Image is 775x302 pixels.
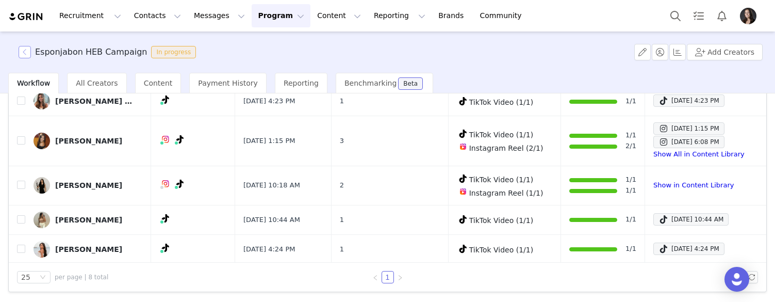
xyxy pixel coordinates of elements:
i: icon: right [397,275,403,281]
img: a1c5f10e-6c61-414d-8b77-5e48a0305e4d.jpg [34,241,50,258]
img: d942d15b-6b4c-46c4-88a0-fc120cd7327f.jpg [34,212,50,228]
div: [PERSON_NAME] [55,137,122,145]
img: 81146947-9639-43a4-943c-655dc886ca16.jpg [34,133,50,149]
span: per page | 8 total [55,273,108,282]
button: Recruitment [53,4,127,27]
div: [DATE] 4:23 PM [658,94,719,107]
button: Messages [188,4,251,27]
span: Reporting [284,79,319,87]
button: Add Creators [687,44,763,60]
img: instagram-reels.svg [459,142,467,151]
img: 45518941-a2e2-4417-8969-9cba294b0cd6.jpg [34,177,50,194]
span: [object Object] [19,46,200,58]
a: 1 [382,272,393,283]
a: Brands [432,4,473,27]
div: Beta [403,81,418,87]
button: Program [252,4,310,27]
a: 1/1 [625,185,636,196]
img: 1249dcc0-67b5-4975-ba00-a1cbfaacac50.jpg [740,8,756,24]
span: 1 [340,96,344,106]
button: Notifications [711,4,733,27]
div: Open Intercom Messenger [724,267,749,292]
span: TikTok Video (1/1) [469,176,534,184]
span: Content [144,79,173,87]
a: [PERSON_NAME] [34,177,143,194]
a: Show in Content Library [653,181,734,189]
span: Payment History [198,79,258,87]
li: Next Page [394,271,406,283]
div: [DATE] 4:24 PM [658,243,719,255]
li: Previous Page [369,271,382,283]
span: [DATE] 10:18 AM [243,180,300,190]
img: instagram.svg [161,180,170,188]
img: instagram-reels.svg [459,187,467,196]
img: a8fd66d8-98f7-4b99-88fe-8fc65dcee4b2.jpg [34,93,50,109]
div: [PERSON_NAME] [55,181,122,189]
span: Workflow [17,79,50,87]
h3: Esponjabon HEB Campaign [35,46,147,58]
span: 2 [340,180,344,190]
button: Profile [734,8,767,24]
div: [PERSON_NAME] [PERSON_NAME] [55,97,133,105]
span: [DATE] 4:23 PM [243,96,295,106]
a: [PERSON_NAME] [34,133,143,149]
button: Search [664,4,687,27]
div: [DATE] 1:15 PM [658,122,719,135]
a: 1/1 [625,130,636,141]
span: Instagram Reel (1/1) [469,189,543,197]
span: Instagram Reel (2/1) [469,144,543,152]
div: [DATE] 10:44 AM [658,213,723,226]
img: grin logo [8,12,44,22]
span: TikTok Video (1/1) [469,98,534,106]
span: In progress [151,46,196,58]
a: 1/1 [625,214,636,225]
span: TikTok Video (1/1) [469,216,534,225]
button: Reporting [368,4,432,27]
a: 1/1 [625,174,636,185]
a: [PERSON_NAME] [34,212,143,228]
a: 2/1 [625,141,636,152]
span: 3 [340,136,344,146]
img: instagram.svg [161,135,170,144]
a: 1/1 [625,96,636,107]
button: Contacts [128,4,187,27]
span: TikTok Video (1/1) [469,246,534,254]
span: Benchmarking [344,79,397,87]
span: [DATE] 10:44 AM [243,215,300,225]
a: [PERSON_NAME] [PERSON_NAME] [34,93,143,109]
span: TikTok Video (1/1) [469,131,534,139]
a: Community [474,4,533,27]
i: icon: left [372,275,378,281]
a: Tasks [687,4,710,27]
span: [DATE] 4:24 PM [243,244,295,255]
div: 25 [21,272,30,283]
a: [PERSON_NAME] [34,241,143,258]
a: Show All in Content Library [653,150,745,158]
button: Content [311,4,367,27]
span: 1 [340,244,344,255]
div: [PERSON_NAME] [55,216,122,224]
span: [DATE] 1:15 PM [243,136,295,146]
span: All Creators [76,79,118,87]
i: icon: down [40,274,46,281]
div: [PERSON_NAME] [55,245,122,253]
span: 1 [340,215,344,225]
a: 1/1 [625,244,636,255]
